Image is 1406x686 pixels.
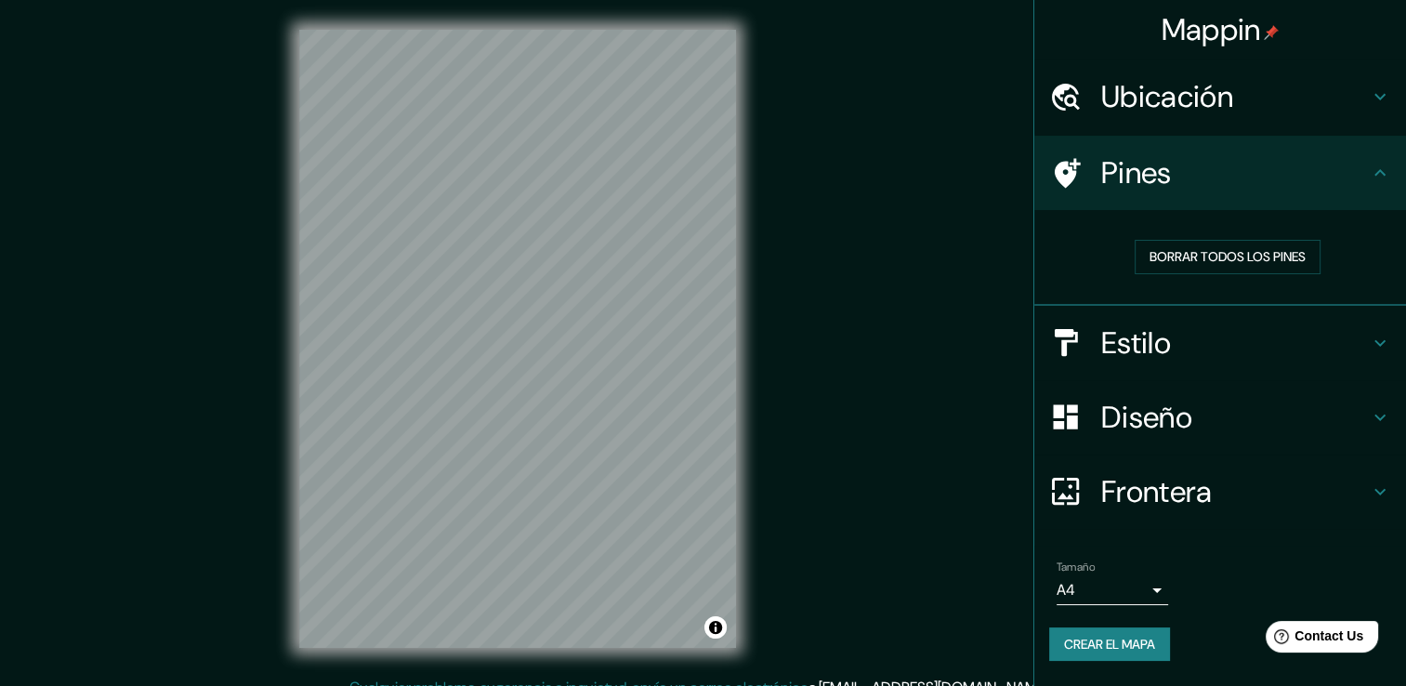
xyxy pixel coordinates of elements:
iframe: Help widget launcher [1241,613,1386,666]
h4: Diseño [1101,399,1369,436]
div: Pines [1034,136,1406,210]
div: Diseño [1034,380,1406,455]
div: Ubicación [1034,59,1406,134]
button: Alternar atribución [704,616,727,639]
label: Tamaño [1057,559,1095,574]
div: Estilo [1034,306,1406,380]
canvas: Mapa [299,30,736,648]
font: Crear el mapa [1064,633,1155,656]
div: A4 [1057,575,1168,605]
h4: Estilo [1101,324,1369,362]
font: Mappin [1162,10,1261,49]
button: Crear el mapa [1049,627,1170,662]
font: Borrar todos los pines [1150,245,1306,269]
button: Borrar todos los pines [1135,240,1321,274]
h4: Pines [1101,154,1369,191]
div: Frontera [1034,455,1406,529]
h4: Ubicación [1101,78,1369,115]
h4: Frontera [1101,473,1369,510]
img: pin-icon.png [1264,25,1279,40]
